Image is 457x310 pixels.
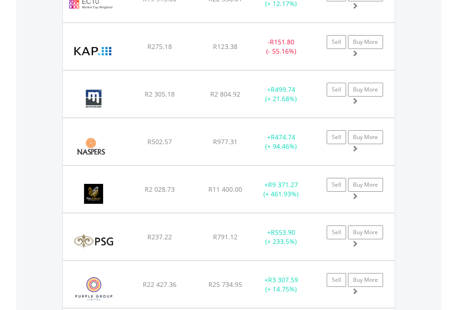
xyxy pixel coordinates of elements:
[327,273,346,287] a: Sell
[268,275,298,284] span: R3 307.59
[143,280,177,289] span: R22 427.36
[252,85,310,103] div: + (+ 21.68%)
[252,37,310,56] div: - (- 55.16%)
[348,130,383,144] a: Buy More
[327,130,346,144] a: Sell
[213,42,238,51] span: R123.38
[348,178,383,192] a: Buy More
[213,137,238,146] span: R977.31
[147,42,172,51] span: R275.18
[348,273,383,287] a: Buy More
[327,178,346,192] a: Sell
[270,37,294,46] span: R151.80
[67,177,120,210] img: EQU.ZA.PAN.png
[252,133,310,151] div: + (+ 94.46%)
[213,232,238,241] span: R791.12
[252,180,310,199] div: + (+ 461.93%)
[348,35,383,49] a: Buy More
[147,137,172,146] span: R502.57
[271,133,295,141] span: R474.74
[147,232,172,241] span: R237.22
[327,83,346,97] a: Sell
[67,130,114,163] img: EQU.ZA.NPN.png
[67,35,120,67] img: EQU.ZA.KAP.png
[252,275,310,294] div: + (+ 14.75%)
[271,85,295,94] span: R499.74
[208,280,242,289] span: R25 734.95
[327,225,346,239] a: Sell
[145,185,175,194] span: R2 028.73
[67,225,120,258] img: EQU.ZA.KST.png
[348,225,383,239] a: Buy More
[67,273,121,305] img: EQU.ZA.PPE.png
[145,90,175,98] span: R2 305.18
[348,83,383,97] a: Buy More
[210,90,240,98] span: R2 804.92
[208,185,242,194] span: R11 400.00
[252,228,310,246] div: + (+ 233.5%)
[67,82,120,115] img: EQU.ZA.MDI.png
[327,35,346,49] a: Sell
[271,228,295,237] span: R553.90
[268,180,298,189] span: R9 371.27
